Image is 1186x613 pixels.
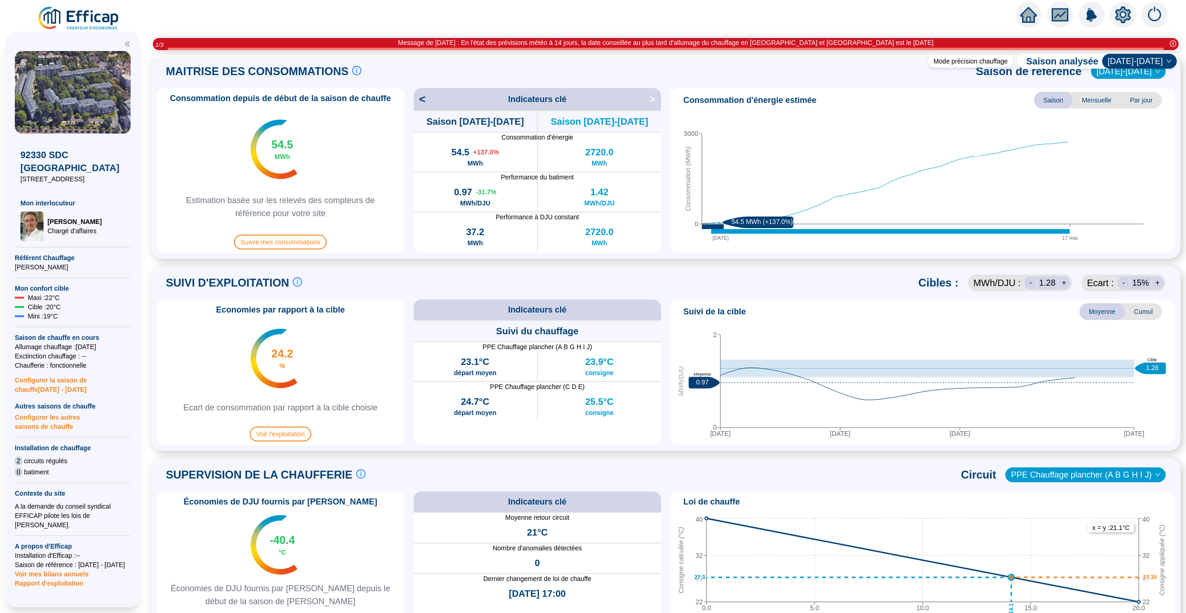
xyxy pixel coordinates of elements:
span: info-circle [356,469,366,479]
span: Cumul [1125,303,1162,320]
tspan: 0 [713,424,717,431]
span: -40.4 [270,533,295,548]
tspan: 2 [713,331,717,338]
div: A la demande du conseil syndical EFFICAP pilote les lois de [PERSON_NAME]. [15,502,131,530]
span: Saison analysée [1017,55,1098,68]
span: Économies de DJU fournis par [PERSON_NAME] depuis le début de la saison de [PERSON_NAME] [160,582,401,608]
span: 24.7°C [461,395,489,408]
text: 0.97 [696,378,708,386]
img: indicateur températures [251,329,297,388]
span: SUIVI D'EXPLOITATION [166,275,289,290]
span: 24.2 [271,346,293,361]
span: 1.28 [1039,276,1055,289]
span: % [279,361,285,370]
i: 1 / 3 [155,41,164,48]
span: Saison de référence [976,64,1082,79]
span: Moyenne retour circuit [414,513,662,522]
img: alerts [1079,2,1104,28]
span: 23.1°C [461,355,489,368]
tspan: Consommation (MWh) [684,147,692,211]
span: Performance à DJU constant [414,212,662,222]
span: MWh [467,159,483,168]
text: 27.30 [1143,574,1157,581]
span: info-circle [352,66,361,75]
span: Référent Chauffage [15,253,131,262]
span: 92330 SDC [GEOGRAPHIC_DATA] [20,148,125,174]
span: + 137.0 % [473,147,499,157]
img: Chargé d'affaires [20,211,44,241]
text: Cible [1148,358,1157,362]
span: Saison de chauffe en cours [15,333,131,342]
div: - [1024,276,1037,289]
span: Moyenne [1079,303,1125,320]
span: Mon interlocuteur [20,198,125,208]
span: [STREET_ADDRESS] [20,174,125,184]
span: 37.2 [466,225,484,238]
span: 25.5°C [585,395,613,408]
span: Performance du batiment [414,172,662,182]
span: [PERSON_NAME] [15,262,131,272]
span: Suivi de la cible [683,305,746,318]
span: °C [278,548,286,557]
span: Par jour [1121,92,1162,109]
img: efficap energie logo [37,6,121,32]
span: Consommation d'énergie [414,133,662,142]
span: 2 [15,456,22,466]
span: Allumage chauffage : [DATE] [15,342,131,351]
tspan: 3000 [684,130,698,137]
tspan: 0 [694,220,698,228]
tspan: Consigne appliquée (°C) [1158,525,1166,596]
span: PPE Chauffage plancher (C D E) [414,382,662,391]
span: Ecart de consommation par rapport à la cible choisie [174,401,387,414]
span: fund [1052,6,1068,23]
tspan: 17 mai [1062,235,1078,241]
tspan: 22 [695,598,703,606]
span: Cible : 20 °C [28,302,61,312]
tspan: Consigne calculée (°C) [677,527,685,593]
tspan: [DATE] [710,430,731,437]
span: Maxi : 22 °C [28,293,60,302]
span: close-circle [1170,40,1176,47]
span: Nombre d'anomalies détectées [414,543,662,553]
text: 27.3 [694,574,706,581]
tspan: 32 [695,552,703,559]
span: MAITRISE DES CONSOMMATIONS [166,64,348,79]
tspan: 5.0 [810,604,820,612]
span: 2025-2026 [1108,54,1171,68]
tspan: 32 [1142,552,1150,559]
text: 1.28 [1146,364,1158,371]
span: Saison [1034,92,1072,109]
span: > [649,92,661,107]
div: + [1057,276,1070,289]
span: Saison [DATE]-[DATE] [426,115,524,128]
tspan: [DATE] [713,235,729,241]
span: MWh [592,159,607,168]
span: Économies de DJU fournis par [PERSON_NAME] [178,495,383,508]
tspan: 27 [695,575,703,582]
img: indicateur températures [251,120,297,179]
span: PPE Chauffage plancher (A B G H I J) [414,342,662,351]
span: Indicateurs clé [508,93,567,106]
span: Circuit [961,467,996,482]
span: Rapport d'exploitation [15,579,131,588]
span: Suivre mes consommations [234,235,327,249]
span: 2022-2023 [1097,64,1160,78]
span: A propos d'Efficap [15,542,131,551]
span: Exctinction chauffage : -- [15,351,131,361]
span: 0.97 [454,185,472,198]
span: Chargé d'affaires [47,226,101,236]
span: 0 [535,556,540,569]
span: Mensuelle [1072,92,1121,109]
span: Mini : 19 °C [28,312,58,321]
div: Mode précision chauffage [928,55,1013,68]
span: Voir mes bilans annuels [15,565,88,578]
span: Chaufferie : fonctionnelle [15,361,131,370]
span: batiment [24,467,49,477]
span: MWh [467,238,483,248]
span: MWh/DJU [584,198,614,208]
span: Installation d'Efficap : -- [15,551,131,560]
span: Contexte du site [15,489,131,498]
span: 21°C [527,526,548,539]
span: 2720.0 [585,225,613,238]
span: Saison [DATE]-[DATE] [551,115,648,128]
